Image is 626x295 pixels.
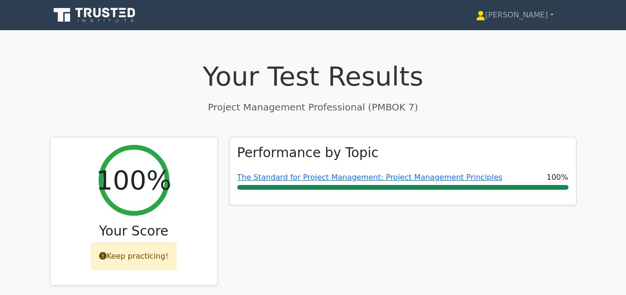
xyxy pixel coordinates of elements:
[50,60,576,92] h1: Your Test Results
[237,145,379,161] h3: Performance by Topic
[453,6,576,25] a: [PERSON_NAME]
[96,164,171,196] h2: 100%
[91,243,176,270] div: Keep practicing!
[547,172,568,183] span: 100%
[50,100,576,114] p: Project Management Professional (PMBOK 7)
[58,223,210,239] h3: Your Score
[237,173,502,182] a: The Standard for Project Management: Project Management Principles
